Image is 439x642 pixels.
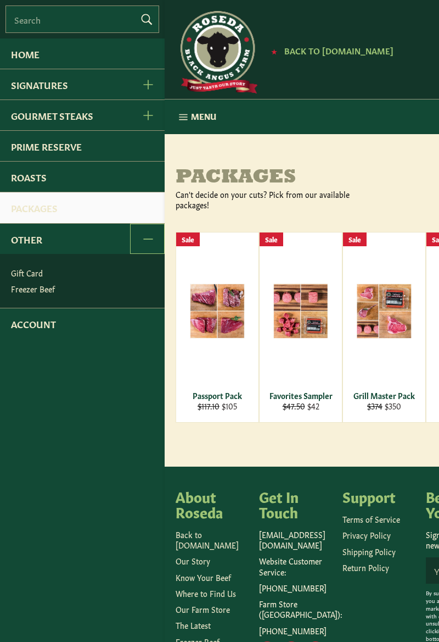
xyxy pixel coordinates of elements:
span: ★ [271,47,277,56]
button: Signatures Menu [130,69,165,99]
a: Freezer Beef [5,281,165,297]
span: Back to [DOMAIN_NAME] [284,45,393,56]
button: Gourmet Steaks Menu [130,100,165,130]
span: Menu [191,110,216,122]
a: ★ Back to [DOMAIN_NAME] [266,47,393,56]
a: Gift Card [5,265,165,281]
button: Other Menu [130,224,165,254]
input: Search [5,5,159,33]
img: Roseda Beef [176,11,258,93]
button: Menu [165,99,227,135]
